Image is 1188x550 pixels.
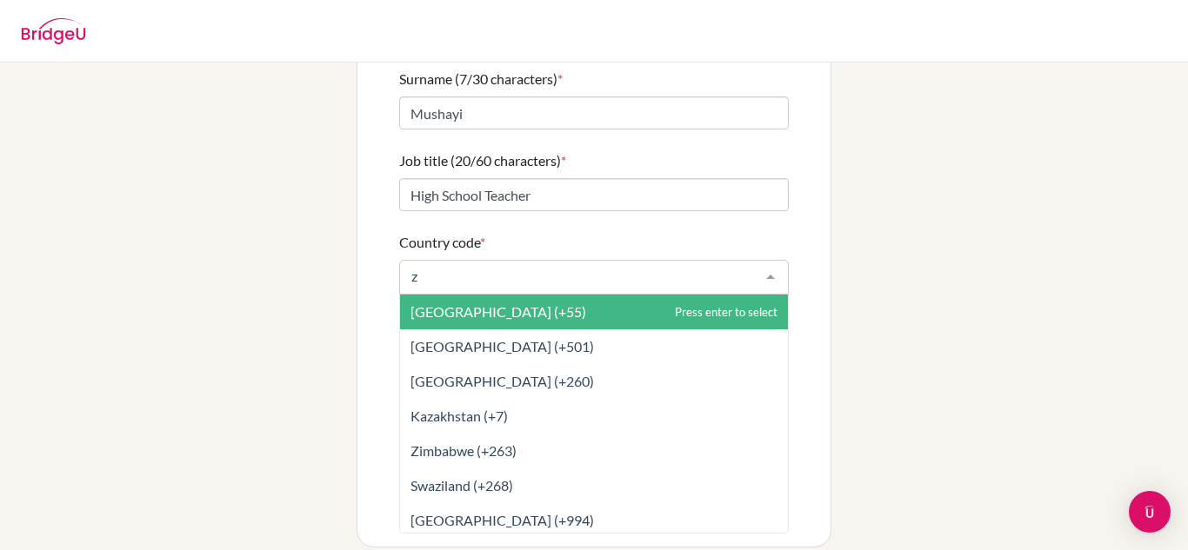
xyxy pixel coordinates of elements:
span: [GEOGRAPHIC_DATA] (+501) [410,338,594,355]
span: Swaziland (+268) [410,477,513,494]
div: Open Intercom Messenger [1129,491,1171,533]
label: Country code [399,232,485,253]
input: Enter your job title [399,178,789,211]
span: Kazakhstan (+7) [410,408,508,424]
span: [GEOGRAPHIC_DATA] (+994) [410,512,594,528]
span: [GEOGRAPHIC_DATA] (+260) [410,373,594,389]
span: [GEOGRAPHIC_DATA] (+55) [410,303,586,320]
img: BridgeU logo [21,18,86,44]
label: Job title (20/60 characters) [399,150,566,171]
label: Surname (7/30 characters) [399,69,563,89]
span: Zimbabwe (+263) [410,442,517,459]
input: Select a code [407,268,753,285]
input: Enter your surname [399,96,789,129]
